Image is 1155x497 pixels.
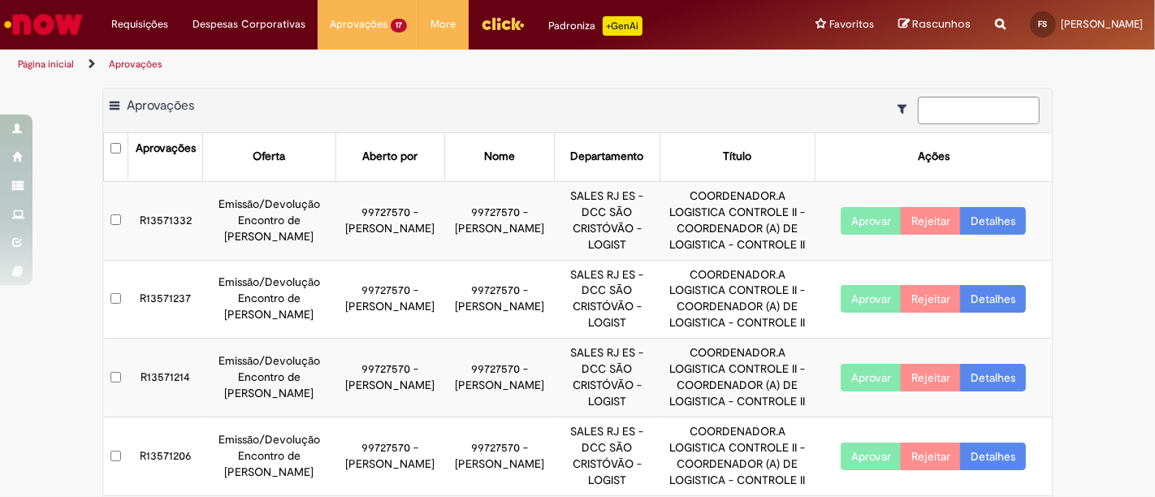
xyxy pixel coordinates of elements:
[127,97,194,114] span: Aprovações
[660,181,815,260] td: COORDENADOR.A LOGISTICA CONTROLE II - COORDENADOR (A) DE LOGISTICA - CONTROLE II
[554,181,660,260] td: SALES RJ ES - DCC SÃO CRISTÓVÃO - LOGIST
[253,149,286,165] div: Oferta
[128,181,203,260] td: R13571332
[570,149,643,165] div: Departamento
[960,364,1026,391] a: Detalhes
[901,443,961,470] button: Rejeitar
[12,50,758,80] ul: Trilhas de página
[554,260,660,339] td: SALES RJ ES - DCC SÃO CRISTÓVÃO - LOGIST
[18,58,74,71] a: Página inicial
[128,133,203,181] th: Aprovações
[128,260,203,339] td: R13571237
[723,149,751,165] div: Título
[136,140,196,157] div: Aprovações
[128,417,203,496] td: R13571206
[335,339,444,417] td: 99727570 - [PERSON_NAME]
[2,8,85,41] img: ServiceNow
[898,103,915,115] i: Mostrar filtros para: Suas Solicitações
[960,285,1026,313] a: Detalhes
[841,443,902,470] button: Aprovar
[445,181,554,260] td: 99727570 - [PERSON_NAME]
[362,149,417,165] div: Aberto por
[391,19,407,32] span: 17
[841,207,902,235] button: Aprovar
[431,16,456,32] span: More
[829,16,874,32] span: Favoritos
[330,16,387,32] span: Aprovações
[912,16,971,32] span: Rascunhos
[901,285,961,313] button: Rejeitar
[554,417,660,496] td: SALES RJ ES - DCC SÃO CRISTÓVÃO - LOGIST
[335,260,444,339] td: 99727570 - [PERSON_NAME]
[841,285,902,313] button: Aprovar
[481,11,525,36] img: click_logo_yellow_360x200.png
[445,417,554,496] td: 99727570 - [PERSON_NAME]
[203,417,335,496] td: Emissão/Devolução Encontro de [PERSON_NAME]
[660,260,815,339] td: COORDENADOR.A LOGISTICA CONTROLE II - COORDENADOR (A) DE LOGISTICA - CONTROLE II
[603,16,642,36] p: +GenAi
[960,207,1026,235] a: Detalhes
[841,364,902,391] button: Aprovar
[898,17,971,32] a: Rascunhos
[335,181,444,260] td: 99727570 - [PERSON_NAME]
[554,339,660,417] td: SALES RJ ES - DCC SÃO CRISTÓVÃO - LOGIST
[901,207,961,235] button: Rejeitar
[203,181,335,260] td: Emissão/Devolução Encontro de [PERSON_NAME]
[192,16,305,32] span: Despesas Corporativas
[918,149,950,165] div: Ações
[1039,19,1048,29] span: FS
[445,339,554,417] td: 99727570 - [PERSON_NAME]
[901,364,961,391] button: Rejeitar
[549,16,642,36] div: Padroniza
[660,339,815,417] td: COORDENADOR.A LOGISTICA CONTROLE II - COORDENADOR (A) DE LOGISTICA - CONTROLE II
[111,16,168,32] span: Requisições
[335,417,444,496] td: 99727570 - [PERSON_NAME]
[445,260,554,339] td: 99727570 - [PERSON_NAME]
[1061,17,1143,31] span: [PERSON_NAME]
[128,339,203,417] td: R13571214
[203,339,335,417] td: Emissão/Devolução Encontro de [PERSON_NAME]
[660,417,815,496] td: COORDENADOR.A LOGISTICA CONTROLE II - COORDENADOR (A) DE LOGISTICA - CONTROLE II
[484,149,515,165] div: Nome
[203,260,335,339] td: Emissão/Devolução Encontro de [PERSON_NAME]
[109,58,162,71] a: Aprovações
[960,443,1026,470] a: Detalhes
